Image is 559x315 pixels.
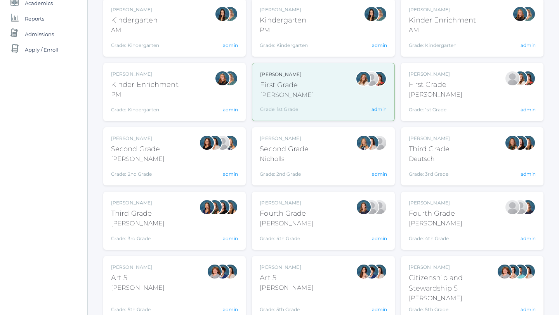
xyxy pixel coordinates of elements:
[371,71,387,87] div: Heather Wallock
[111,6,159,13] div: [PERSON_NAME]
[409,144,450,154] div: Third Grade
[111,135,165,142] div: [PERSON_NAME]
[409,15,476,26] div: Kinder Enrichment
[372,306,387,312] a: admin
[372,42,387,48] a: admin
[372,6,387,22] div: Maureen Doyle
[521,306,536,312] a: admin
[260,38,308,49] div: Grade: Kindergarten
[409,71,462,78] div: [PERSON_NAME]
[223,42,238,48] a: admin
[260,296,313,313] div: Grade: 5th Grade
[111,273,165,283] div: Art 5
[520,135,536,151] div: Juliana Fowler
[505,135,520,151] div: Andrea Deutsch
[25,26,54,42] span: Admissions
[260,219,313,228] div: [PERSON_NAME]
[409,38,476,49] div: Grade: Kindergarten
[520,6,536,22] div: Maureen Doyle
[409,26,476,35] div: AM
[372,235,387,241] a: admin
[409,306,497,313] div: Grade: 5th Grade
[364,264,379,279] div: Carolyn Sugimoto
[512,6,528,22] div: Nicole Dean
[260,208,313,219] div: Fourth Grade
[215,199,230,215] div: Katie Watters
[260,6,308,13] div: [PERSON_NAME]
[111,71,179,78] div: [PERSON_NAME]
[199,135,215,151] div: Emily Balli
[409,135,450,142] div: [PERSON_NAME]
[497,264,512,279] div: Sarah Bence
[215,6,230,22] div: Jordyn Dewey
[260,154,309,164] div: Nicholls
[512,135,528,151] div: Katie Watters
[372,106,387,112] a: admin
[260,26,308,35] div: PM
[111,102,179,113] div: Grade: Kindergarten
[260,199,313,206] div: [PERSON_NAME]
[521,171,536,177] a: admin
[222,199,238,215] div: Juliana Fowler
[111,144,165,154] div: Second Grade
[409,273,497,294] div: Citizenship and Stewardship 5
[25,42,59,57] span: Apply / Enroll
[111,80,179,90] div: Kinder Enrichment
[409,219,462,228] div: [PERSON_NAME]
[111,38,159,49] div: Grade: Kindergarten
[520,264,536,279] div: Cari Burke
[409,294,497,303] div: [PERSON_NAME]
[222,71,238,86] div: Maureen Doyle
[111,15,159,26] div: Kindergarten
[260,167,309,178] div: Grade: 2nd Grade
[111,90,179,99] div: PM
[363,71,379,87] div: Jaimie Watson
[356,135,372,151] div: Courtney Nicholls
[260,103,314,113] div: Grade: 1st Grade
[223,107,238,112] a: admin
[111,264,165,271] div: [PERSON_NAME]
[364,6,379,22] div: Jordyn Dewey
[111,231,165,242] div: Grade: 3rd Grade
[111,219,165,228] div: [PERSON_NAME]
[215,135,230,151] div: Sarah Armstrong
[364,135,379,151] div: Cari Burke
[223,235,238,241] a: admin
[521,235,536,241] a: admin
[111,199,165,206] div: [PERSON_NAME]
[364,199,379,215] div: Lydia Chaffin
[260,144,309,154] div: Second Grade
[356,264,372,279] div: Rebecca Salazar
[260,264,313,271] div: [PERSON_NAME]
[111,283,165,292] div: [PERSON_NAME]
[199,199,215,215] div: Lori Webster
[520,199,536,215] div: Ellie Bradley
[505,199,520,215] div: Lydia Chaffin
[111,26,159,35] div: AM
[409,199,462,206] div: [PERSON_NAME]
[207,264,222,279] div: Sarah Bence
[409,231,462,242] div: Grade: 4th Grade
[512,199,528,215] div: Heather Porter
[260,71,314,78] div: [PERSON_NAME]
[260,90,314,100] div: [PERSON_NAME]
[207,199,222,215] div: Andrea Deutsch
[111,167,165,178] div: Grade: 2nd Grade
[111,154,165,164] div: [PERSON_NAME]
[505,264,520,279] div: Rebecca Salazar
[512,264,528,279] div: Westen Taylor
[409,6,476,13] div: [PERSON_NAME]
[223,171,238,177] a: admin
[409,208,462,219] div: Fourth Grade
[222,264,238,279] div: Cari Burke
[260,15,308,26] div: Kindergarten
[372,199,387,215] div: Heather Porter
[215,264,230,279] div: Carolyn Sugimoto
[260,135,309,142] div: [PERSON_NAME]
[260,80,314,90] div: First Grade
[356,71,371,87] div: Liv Barber
[409,102,462,113] div: Grade: 1st Grade
[372,264,387,279] div: Cari Burke
[409,264,497,271] div: [PERSON_NAME]
[111,296,165,313] div: Grade: 5th Grade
